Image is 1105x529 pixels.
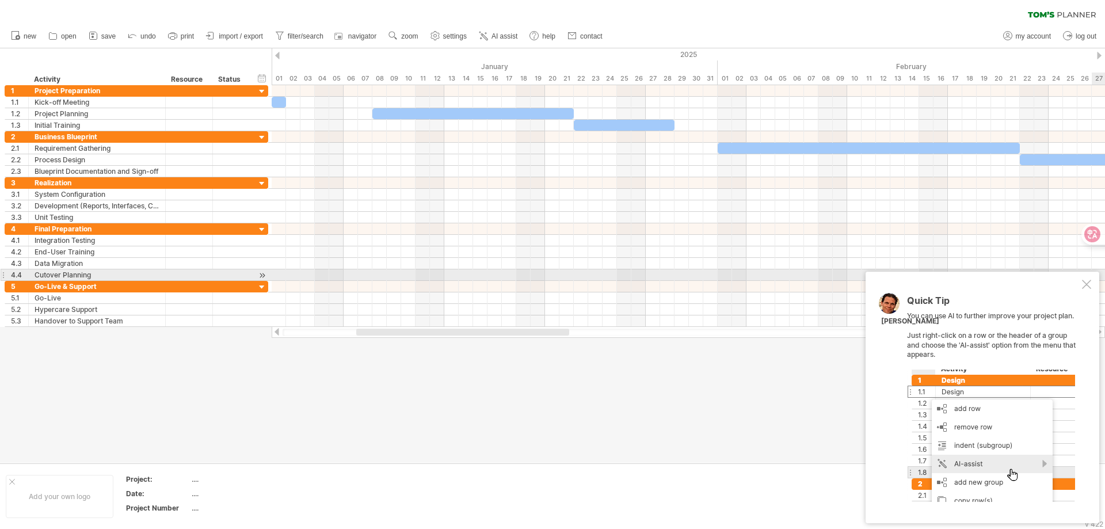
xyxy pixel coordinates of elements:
div: Kick-off Meeting [35,97,159,108]
div: System Configuration [35,189,159,200]
div: Thursday, 13 February 2025 [890,73,905,85]
div: Monday, 20 January 2025 [545,73,559,85]
div: Monday, 27 January 2025 [646,73,660,85]
div: Project Preparation [35,85,159,96]
div: Sunday, 23 February 2025 [1034,73,1049,85]
div: Thursday, 6 February 2025 [790,73,804,85]
div: Business Blueprint [35,131,159,142]
div: Data Migration [35,258,159,269]
span: undo [140,32,156,40]
div: Project Number [126,503,189,513]
div: Requirement Gathering [35,143,159,154]
div: Thursday, 20 February 2025 [991,73,1005,85]
a: new [8,29,40,44]
div: Thursday, 2 January 2025 [286,73,300,85]
div: Cutover Planning [35,269,159,280]
div: Sunday, 19 January 2025 [531,73,545,85]
div: Tuesday, 21 January 2025 [559,73,574,85]
div: Monday, 6 January 2025 [344,73,358,85]
div: Quick Tip [907,296,1080,311]
div: Tuesday, 28 January 2025 [660,73,675,85]
div: 4.3 [11,258,28,269]
div: 1.3 [11,120,28,131]
div: Monday, 3 February 2025 [746,73,761,85]
div: Tuesday, 18 February 2025 [962,73,977,85]
div: [PERSON_NAME] [881,317,939,326]
div: Blueprint Documentation and Sign-off [35,166,159,177]
div: Project: [126,474,189,484]
span: save [101,32,116,40]
div: 5.2 [11,304,28,315]
div: .... [192,474,288,484]
div: 5.1 [11,292,28,303]
div: Development (Reports, Interfaces, Customizations) [35,200,159,211]
div: Tuesday, 14 January 2025 [459,73,473,85]
div: Saturday, 11 January 2025 [416,73,430,85]
div: 3.3 [11,212,28,223]
div: 2.3 [11,166,28,177]
div: Friday, 17 January 2025 [502,73,516,85]
div: Saturday, 18 January 2025 [516,73,531,85]
span: import / export [219,32,263,40]
div: 3.2 [11,200,28,211]
div: Thursday, 16 January 2025 [487,73,502,85]
div: Date: [126,489,189,498]
div: Tuesday, 4 February 2025 [761,73,775,85]
div: Tuesday, 11 February 2025 [862,73,876,85]
div: Integration Testing [35,235,159,246]
div: 2 [11,131,28,142]
div: Wednesday, 1 January 2025 [272,73,286,85]
div: Project Planning [35,108,159,119]
div: 1.2 [11,108,28,119]
div: Wednesday, 19 February 2025 [977,73,991,85]
div: Final Preparation [35,223,159,234]
div: Thursday, 23 January 2025 [588,73,603,85]
div: Monday, 24 February 2025 [1049,73,1063,85]
div: Wednesday, 22 January 2025 [574,73,588,85]
a: zoom [386,29,421,44]
div: Wednesday, 5 February 2025 [775,73,790,85]
div: 3 [11,177,28,188]
div: v 422 [1085,520,1103,528]
div: 5 [11,281,28,292]
div: Friday, 10 January 2025 [401,73,416,85]
div: Realization [35,177,159,188]
a: open [45,29,80,44]
span: log out [1076,32,1096,40]
div: Status [218,74,243,85]
a: settings [428,29,470,44]
div: Tuesday, 7 January 2025 [358,73,372,85]
div: Monday, 13 January 2025 [444,73,459,85]
div: 1 [11,85,28,96]
div: Saturday, 15 February 2025 [919,73,933,85]
a: log out [1060,29,1100,44]
div: Process Design [35,154,159,165]
div: Sunday, 26 January 2025 [631,73,646,85]
div: Tuesday, 25 February 2025 [1063,73,1077,85]
span: my account [1016,32,1051,40]
div: Hypercare Support [35,304,159,315]
div: Saturday, 1 February 2025 [718,73,732,85]
div: Wednesday, 29 January 2025 [675,73,689,85]
div: Resource [171,74,206,85]
div: Handover to Support Team [35,315,159,326]
div: Saturday, 8 February 2025 [818,73,833,85]
div: Monday, 17 February 2025 [948,73,962,85]
div: Thursday, 9 January 2025 [387,73,401,85]
div: Wednesday, 15 January 2025 [473,73,487,85]
a: navigator [333,29,380,44]
div: Sunday, 16 February 2025 [933,73,948,85]
span: help [542,32,555,40]
div: Monday, 10 February 2025 [847,73,862,85]
div: Initial Training [35,120,159,131]
div: Saturday, 22 February 2025 [1020,73,1034,85]
span: filter/search [288,32,323,40]
div: Thursday, 30 January 2025 [689,73,703,85]
div: 4.1 [11,235,28,246]
div: .... [192,489,288,498]
div: Friday, 31 January 2025 [703,73,718,85]
div: Sunday, 9 February 2025 [833,73,847,85]
div: Sunday, 5 January 2025 [329,73,344,85]
div: Sunday, 12 January 2025 [430,73,444,85]
a: AI assist [476,29,521,44]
